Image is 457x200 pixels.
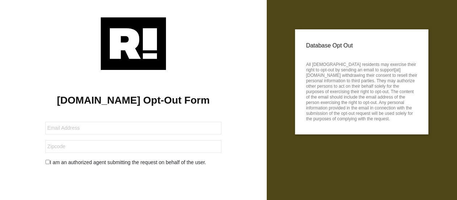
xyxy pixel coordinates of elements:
[45,122,221,134] input: Email Address
[101,17,166,70] img: Retention.com
[306,60,417,122] p: All [DEMOGRAPHIC_DATA] residents may exercise their right to opt-out by sending an email to suppo...
[11,94,256,107] h1: [DOMAIN_NAME] Opt-Out Form
[306,40,417,51] p: Database Opt Out
[45,140,221,153] input: Zipcode
[40,159,227,166] div: I am an authorized agent submitting the request on behalf of the user.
